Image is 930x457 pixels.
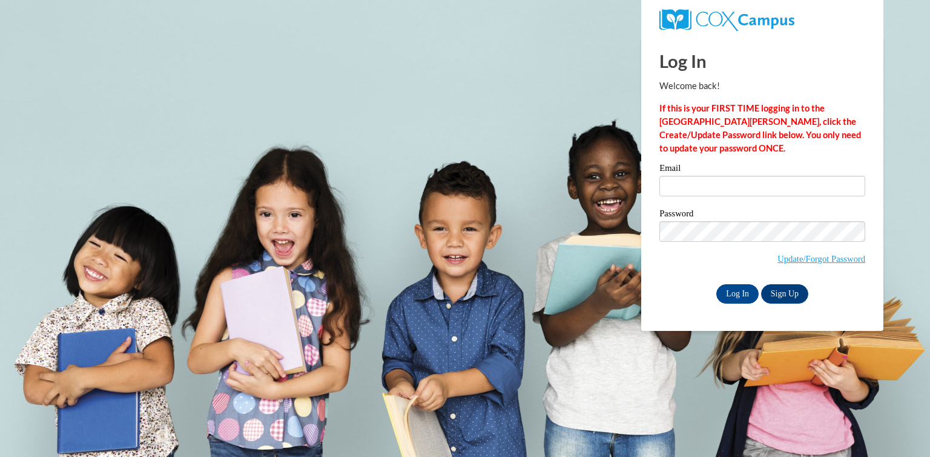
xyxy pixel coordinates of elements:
label: Password [659,209,865,221]
p: Welcome back! [659,79,865,93]
img: COX Campus [659,9,794,31]
strong: If this is your FIRST TIME logging in to the [GEOGRAPHIC_DATA][PERSON_NAME], click the Create/Upd... [659,103,861,153]
a: Update/Forgot Password [777,254,865,264]
a: Sign Up [761,284,808,304]
a: COX Campus [659,14,794,24]
input: Log In [716,284,759,304]
label: Email [659,164,865,176]
h1: Log In [659,48,865,73]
